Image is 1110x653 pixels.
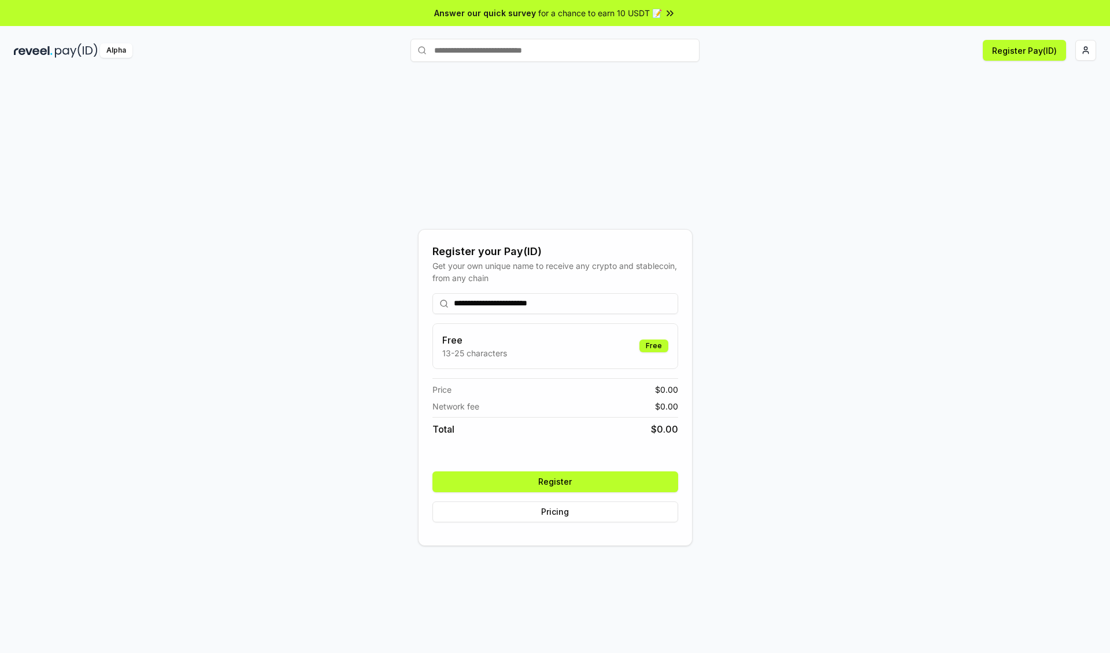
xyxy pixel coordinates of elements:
[432,260,678,284] div: Get your own unique name to receive any crypto and stablecoin, from any chain
[432,422,454,436] span: Total
[55,43,98,58] img: pay_id
[432,501,678,522] button: Pricing
[655,383,678,396] span: $ 0.00
[432,244,678,260] div: Register your Pay(ID)
[442,333,507,347] h3: Free
[434,7,536,19] span: Answer our quick survey
[538,7,662,19] span: for a chance to earn 10 USDT 📝
[442,347,507,359] p: 13-25 characters
[639,340,668,352] div: Free
[14,43,53,58] img: reveel_dark
[651,422,678,436] span: $ 0.00
[432,400,479,412] span: Network fee
[983,40,1066,61] button: Register Pay(ID)
[432,471,678,492] button: Register
[100,43,132,58] div: Alpha
[432,383,452,396] span: Price
[655,400,678,412] span: $ 0.00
